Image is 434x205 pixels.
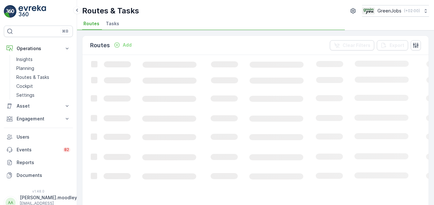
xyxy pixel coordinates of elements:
[17,45,60,52] p: Operations
[17,116,60,122] p: Engagement
[4,189,73,193] span: v 1.48.0
[83,20,99,27] span: Routes
[377,8,401,14] p: GreenJobs
[16,65,34,72] p: Planning
[4,156,73,169] a: Reports
[14,82,73,91] a: Cockpit
[4,131,73,143] a: Users
[362,5,429,17] button: GreenJobs(+02:00)
[4,112,73,125] button: Engagement
[4,5,17,18] img: logo
[4,169,73,182] a: Documents
[17,159,70,166] p: Reports
[14,91,73,100] a: Settings
[14,73,73,82] a: Routes & Tasks
[82,6,139,16] p: Routes & Tasks
[16,74,49,80] p: Routes & Tasks
[19,5,46,18] img: logo_light-DOdMpM7g.png
[14,64,73,73] a: Planning
[362,7,375,14] img: Green_Jobs_Logo.png
[17,147,59,153] p: Events
[20,194,77,201] p: [PERSON_NAME].moodley
[17,134,70,140] p: Users
[111,41,134,49] button: Add
[123,42,132,48] p: Add
[390,42,404,49] p: Export
[343,42,370,49] p: Clear Filters
[17,172,70,178] p: Documents
[4,42,73,55] button: Operations
[106,20,119,27] span: Tasks
[4,143,73,156] a: Events82
[62,29,68,34] p: ⌘B
[64,147,69,152] p: 82
[17,103,60,109] p: Asset
[16,83,33,89] p: Cockpit
[90,41,110,50] p: Routes
[16,56,33,63] p: Insights
[404,8,420,13] p: ( +02:00 )
[14,55,73,64] a: Insights
[4,100,73,112] button: Asset
[377,40,408,50] button: Export
[330,40,374,50] button: Clear Filters
[16,92,35,98] p: Settings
